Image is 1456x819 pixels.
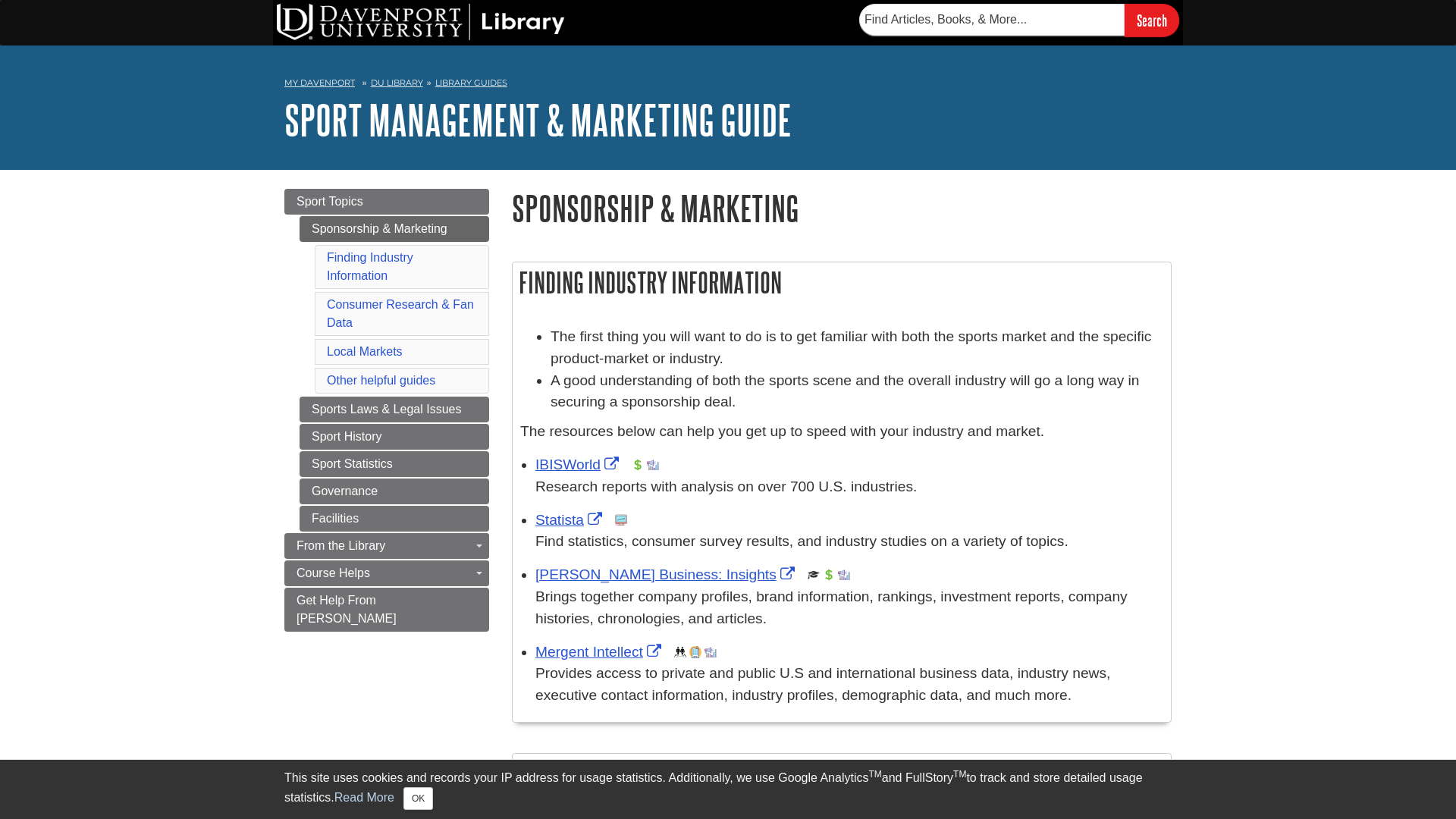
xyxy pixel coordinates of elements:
[300,479,489,504] a: Governance
[859,4,1179,36] form: Searches DU Library's articles, books, and more
[300,451,489,477] a: Sport Statistics
[838,569,850,581] img: Industry Report
[535,586,1163,630] p: Brings together company profiles, brand information, rankings, investment reports, company histor...
[953,769,966,780] sup: TM
[284,560,489,586] a: Course Helps
[551,370,1163,414] li: A good understanding of both the sports scene and the overall industry will go a long way in secu...
[284,588,489,632] a: Get Help From [PERSON_NAME]
[277,4,565,40] img: DU Library
[535,663,1163,707] p: Provides access to private and public U.S and international business data, industry news, executi...
[435,77,507,88] a: Library Guides
[632,459,644,471] img: Financial Report
[334,791,394,804] a: Read More
[327,251,413,282] a: Finding Industry Information
[704,646,717,658] img: Industry Report
[513,262,1171,303] h2: Finding Industry Information
[513,754,1171,794] h2: Consumer Research & Fan Data
[297,539,385,552] span: From the Library
[284,533,489,559] a: From the Library
[551,326,1163,370] li: The first thing you will want to do is to get familiar with both the sports market and the specif...
[615,514,627,526] img: Statistics
[284,73,1172,97] nav: breadcrumb
[674,646,686,658] img: Demographics
[297,195,363,208] span: Sport Topics
[535,512,606,528] a: Link opens in new window
[535,644,665,660] a: Link opens in new window
[823,569,835,581] img: Financial Report
[535,531,1163,553] p: Find statistics, consumer survey results, and industry studies on a variety of topics.
[300,506,489,532] a: Facilities
[535,476,1163,498] p: Research reports with analysis on over 700 U.S. industries.
[327,345,403,358] a: Local Markets
[1125,4,1179,36] input: Search
[327,298,474,329] a: Consumer Research & Fan Data
[327,374,435,387] a: Other helpful guides
[300,216,489,242] a: Sponsorship & Marketing
[300,424,489,450] a: Sport History
[284,77,355,89] a: My Davenport
[647,459,659,471] img: Industry Report
[300,397,489,422] a: Sports Laws & Legal Issues
[284,96,792,143] a: Sport Management & Marketing Guide
[284,189,489,632] div: Guide Page Menu
[284,769,1172,810] div: This site uses cookies and records your IP address for usage statistics. Additionally, we use Goo...
[535,457,623,472] a: Link opens in new window
[520,421,1163,443] p: The resources below can help you get up to speed with your industry and market.
[535,566,799,582] a: Link opens in new window
[297,566,370,579] span: Course Helps
[859,4,1125,36] input: Find Articles, Books, & More...
[689,646,701,658] img: Company Information
[512,189,1172,227] h1: Sponsorship & Marketing
[403,787,433,810] button: Close
[371,77,423,88] a: DU Library
[297,594,397,625] span: Get Help From [PERSON_NAME]
[868,769,881,780] sup: TM
[808,569,820,581] img: Scholarly or Peer Reviewed
[284,189,489,215] a: Sport Topics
